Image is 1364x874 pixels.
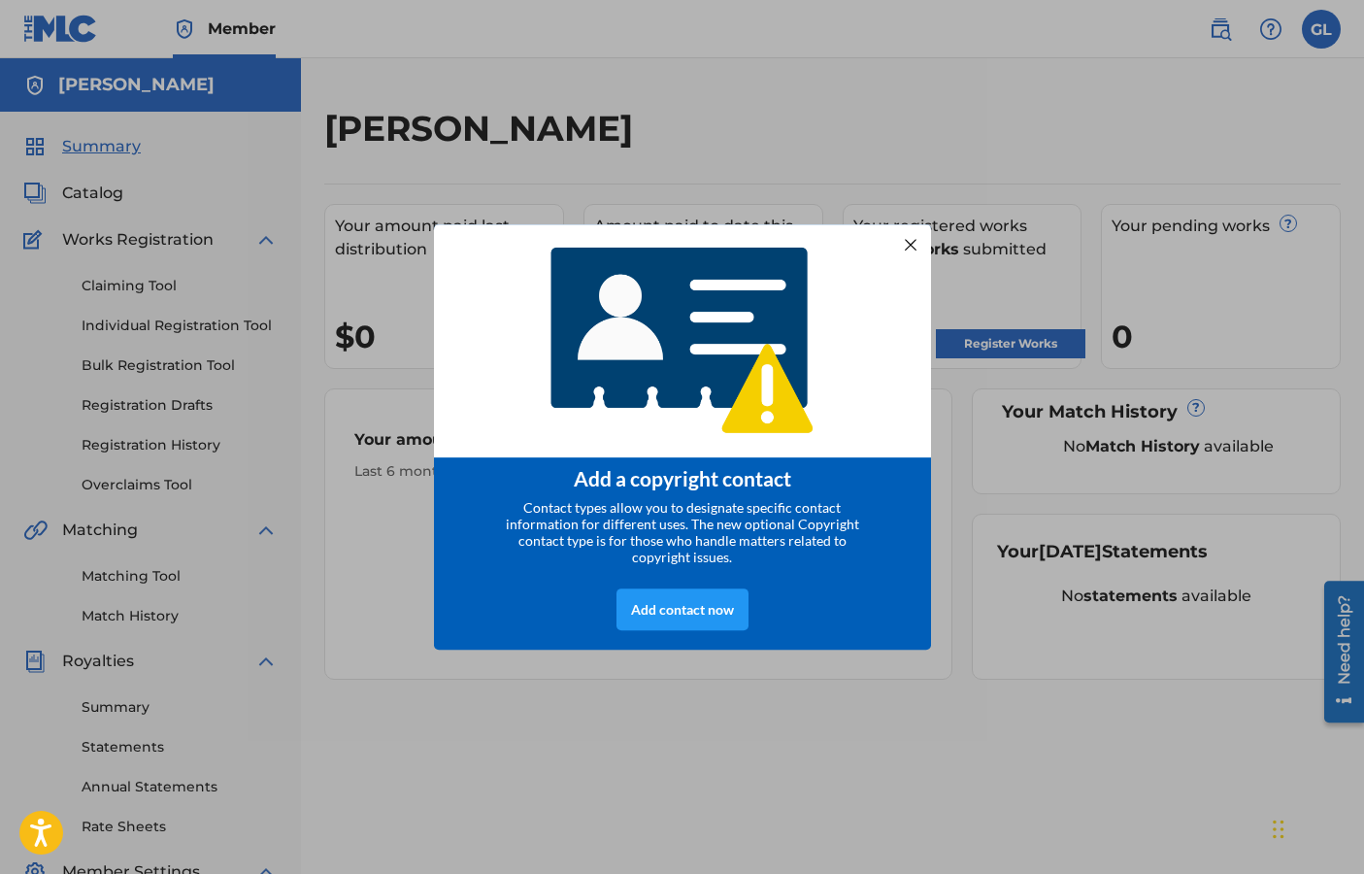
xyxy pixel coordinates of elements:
div: Need help? [21,21,48,111]
span: Contact types allow you to designate specific contact information for different uses. The new opt... [506,499,859,565]
img: 4768233920565408.png [538,233,827,448]
div: Add contact now [616,588,749,630]
div: Open Resource Center [15,7,54,149]
div: Add a copyright contact [458,466,907,490]
div: entering modal [434,224,931,650]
